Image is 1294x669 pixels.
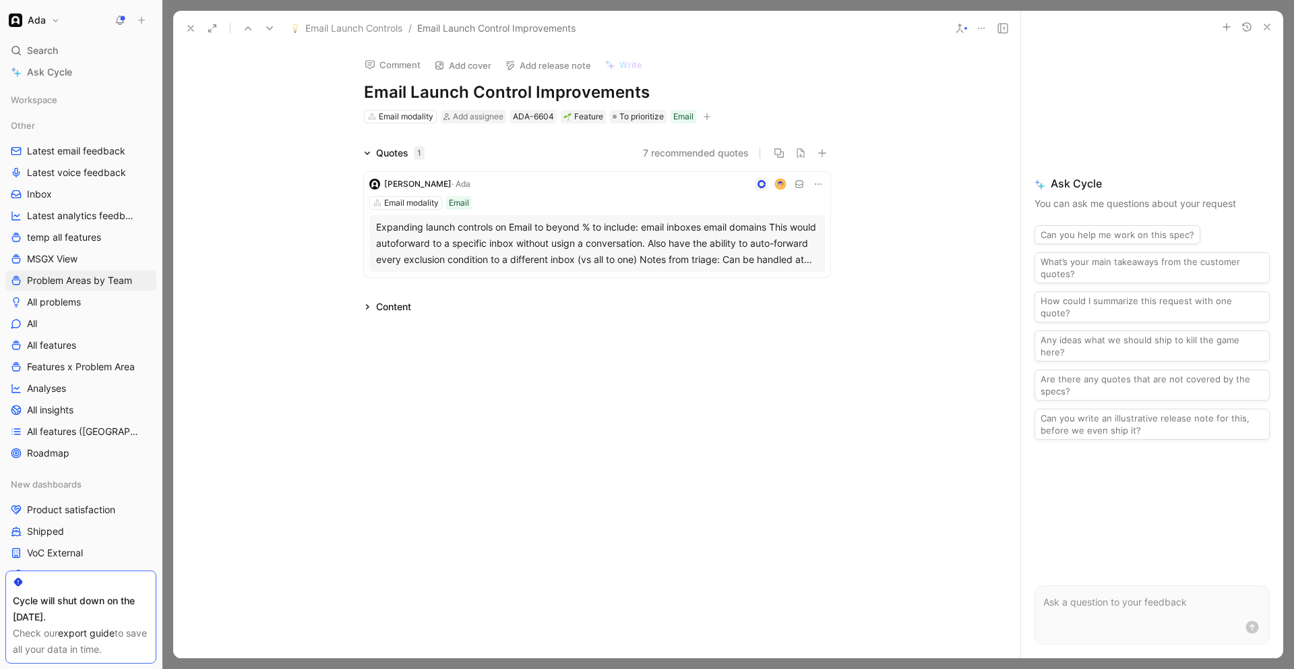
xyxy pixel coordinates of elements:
span: Ask Cycle [27,64,72,80]
a: Roadmap [5,443,156,463]
a: Ask Cycle [5,62,156,82]
span: All features ([GEOGRAPHIC_DATA]) [27,425,141,438]
div: 🌱Feature [561,110,606,123]
div: Check our to save all your data in time. [13,625,149,658]
span: Latest analytics feedback [27,209,138,223]
img: 💡 [290,24,300,33]
button: What’s your main takeaways from the customer quotes? [1035,252,1270,283]
div: New dashboards [5,474,156,494]
span: To prioritize [619,110,664,123]
a: Latest voice feedback [5,163,156,183]
span: VoC External [27,546,83,560]
button: Add cover [428,56,497,75]
a: Inbox [5,184,156,204]
a: Product satisfaction [5,500,156,520]
div: To prioritize [610,110,667,123]
span: Workspace [11,93,57,107]
span: Other [11,119,35,132]
button: Any ideas what we should ship to kill the game here? [1035,330,1270,361]
span: MSGX View [27,252,78,266]
button: 7 recommended quotes [643,145,749,161]
div: Email [449,196,469,210]
img: Ada [9,13,22,27]
a: export guide [58,627,115,639]
span: Problem Areas by Team [27,274,132,287]
span: · Ada [452,179,470,189]
div: Workspace [5,90,156,110]
h1: Ada [28,14,46,26]
div: Content [359,299,417,315]
div: Quotes [376,145,425,161]
div: ADA-6604 [513,110,554,123]
a: Shipped [5,521,156,542]
span: All insights [27,403,73,417]
span: New dashboards [11,477,82,491]
span: Ask Cycle [1035,175,1270,192]
div: Email modality [384,196,439,210]
a: temp all features [5,227,156,248]
a: VoC Internal [5,564,156,585]
button: AdaAda [5,11,63,30]
a: MSGX View [5,249,156,269]
p: You can ask me questions about your request [1035,196,1270,212]
div: Quotes1 [359,145,430,161]
span: VoC Internal [27,568,80,581]
span: Product satisfaction [27,503,115,517]
a: All problems [5,292,156,312]
button: Write [598,55,648,74]
span: All features [27,339,76,352]
span: Add assignee [453,111,503,121]
div: Search [5,40,156,61]
button: Can you help me work on this spec? [1035,225,1200,244]
span: Roadmap [27,446,69,460]
span: Analyses [27,382,66,395]
div: Cycle will shut down on the [DATE]. [13,593,149,625]
button: Can you write an illustrative release note for this, before we even ship it? [1035,409,1270,440]
img: logo [369,179,380,190]
span: / [408,20,412,36]
button: 💡Email Launch Controls [287,20,406,36]
a: All features [5,335,156,355]
a: Analyses [5,378,156,399]
a: All [5,314,156,334]
div: Expanding launch controls on Email to beyond % to include: email inboxes email domains This would... [376,219,818,268]
button: How could I summarize this request with one quote? [1035,291,1270,322]
a: Problem Areas by Team [5,270,156,291]
div: Email [673,110,694,123]
span: Shipped [27,525,64,538]
span: Inbox [27,187,52,201]
span: All problems [27,295,81,309]
a: VoC External [5,543,156,563]
span: Latest voice feedback [27,166,126,179]
div: Feature [563,110,603,123]
button: Comment [359,55,427,74]
span: Features x Problem Area [27,360,135,374]
span: Email Launch Controls [305,20,402,36]
div: Content [376,299,411,315]
a: Features x Problem Area [5,357,156,377]
div: Other [5,115,156,136]
span: Write [619,59,642,71]
h1: Email Launch Control Improvements [364,82,830,103]
img: avatar [776,180,784,189]
button: Add release note [499,56,597,75]
div: Email modality [379,110,433,123]
div: OtherLatest email feedbackLatest voice feedbackInboxLatest analytics feedbacktemp all featuresMSG... [5,115,156,463]
a: Latest analytics feedback [5,206,156,226]
span: Search [27,42,58,59]
a: Latest email feedback [5,141,156,161]
div: 1 [414,146,425,160]
a: All features ([GEOGRAPHIC_DATA]) [5,421,156,442]
span: temp all features [27,231,101,244]
a: All insights [5,400,156,420]
span: [PERSON_NAME] [384,179,452,189]
span: All [27,317,37,330]
img: 🌱 [563,113,572,121]
span: Latest email feedback [27,144,125,158]
button: Are there any quotes that are not covered by the specs? [1035,370,1270,401]
div: New dashboardsProduct satisfactionShippedVoC ExternalVoC InternalFeature viewCustomer viewTrends [5,474,156,649]
span: Email Launch Control Improvements [417,20,576,36]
